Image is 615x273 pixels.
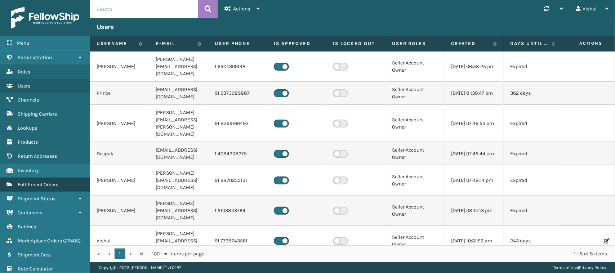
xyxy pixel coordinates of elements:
[90,165,149,196] td: [PERSON_NAME]
[386,82,445,105] td: Seller Account Owner
[17,40,29,46] span: Menu
[208,226,267,256] td: 91 7738743561
[149,52,208,82] td: [PERSON_NAME][EMAIL_ADDRESS][DOMAIN_NAME]
[149,142,208,165] td: [EMAIL_ADDRESS][DOMAIN_NAME]
[152,249,205,259] span: items per page
[18,167,39,174] span: Inventory
[504,82,563,105] td: 362 days
[386,105,445,142] td: Seller Account Owner
[386,142,445,165] td: Seller Account Owner
[63,238,81,244] span: ( 27405 )
[445,196,504,226] td: [DATE] 08:14:13 pm
[445,226,504,256] td: [DATE] 10:31:52 am
[97,23,114,31] h3: Users
[274,40,320,47] label: Is Approved
[557,37,607,49] span: Actions
[149,196,208,226] td: [PERSON_NAME][EMAIL_ADDRESS][DOMAIN_NAME]
[18,252,51,258] span: Shipment Cost
[445,142,504,165] td: [DATE] 07:45:44 pm
[233,6,250,12] span: Actions
[208,142,267,165] td: 1 4084208275
[152,250,163,258] span: 100
[18,125,37,131] span: Lookups
[90,82,149,105] td: Prince
[504,142,563,165] td: Expired
[97,40,135,47] label: Username
[18,83,30,89] span: Users
[451,40,490,47] label: Created
[504,52,563,82] td: Expired
[18,139,38,145] span: Products
[445,52,504,82] td: [DATE] 06:58:25 pm
[18,266,53,272] span: Rate Calculator
[604,238,608,243] i: Edit
[90,105,149,142] td: [PERSON_NAME]
[18,54,52,61] span: Administration
[386,196,445,226] td: Seller Account Owner
[333,40,379,47] label: Is Locked Out
[215,40,260,47] label: User phone
[18,224,36,230] span: Batches
[115,249,125,259] a: 1
[149,226,208,256] td: [PERSON_NAME][EMAIL_ADDRESS][DOMAIN_NAME]
[445,82,504,105] td: [DATE] 01:30:47 pm
[445,165,504,196] td: [DATE] 07:48:14 pm
[18,111,57,117] span: Shipping Carriers
[90,142,149,165] td: Deepak
[504,105,563,142] td: Expired
[149,165,208,196] td: [PERSON_NAME][EMAIL_ADDRESS][DOMAIN_NAME]
[208,52,267,82] td: 1 6504309018
[149,105,208,142] td: [PERSON_NAME][EMAIL_ADDRESS][PERSON_NAME][DOMAIN_NAME]
[18,196,55,202] span: Shipment Status
[386,165,445,196] td: Seller Account Owner
[149,82,208,105] td: [EMAIL_ADDRESS][DOMAIN_NAME]
[553,265,578,270] a: Terms of Use
[579,265,606,270] a: Privacy Policy
[90,52,149,82] td: [PERSON_NAME]
[18,97,39,103] span: Channels
[18,182,58,188] span: Fulfillment Orders
[18,69,30,75] span: Roles
[553,262,606,273] div: |
[18,153,57,159] span: Return Addresses
[156,40,194,47] label: E-mail
[392,40,438,47] label: User Roles
[208,196,267,226] td: 1 5103843794
[90,196,149,226] td: [PERSON_NAME]
[18,238,62,244] span: Marketplace Orders
[90,226,149,256] td: Vishal
[99,262,181,273] p: Copyright 2023 [PERSON_NAME]™ v 1.0.187
[215,250,607,258] div: 1 - 8 of 8 items
[504,196,563,226] td: Expired
[18,210,43,216] span: Containers
[386,226,445,256] td: Seller Account Owner
[11,7,79,29] img: logo
[208,82,267,105] td: 91 9373089887
[208,165,267,196] td: 91 9870255131
[510,40,549,47] label: Days until password expires
[208,105,267,142] td: 91 8369166493
[386,52,445,82] td: Seller Account Owner
[504,226,563,256] td: 243 days
[445,105,504,142] td: [DATE] 07:46:55 pm
[504,165,563,196] td: Expired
